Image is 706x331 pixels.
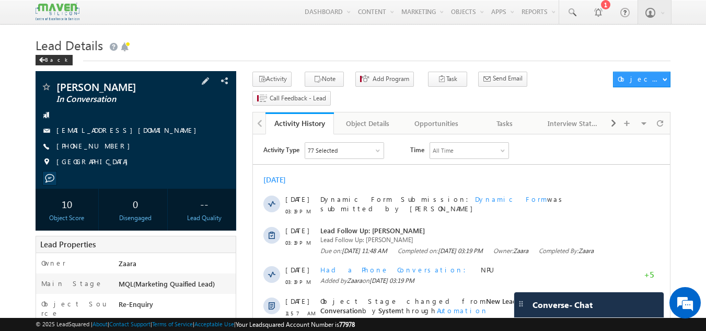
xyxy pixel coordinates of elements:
[32,162,56,172] span: [DATE]
[171,5,196,30] div: Minimize live chat window
[184,172,235,180] span: Automation
[18,55,44,69] img: d_60004797649_company_0_60004797649
[92,321,108,327] a: About
[67,92,373,101] span: Lead Follow Up: [PERSON_NAME]
[355,72,414,87] button: Add Program
[67,294,373,303] span: Added by on
[67,60,373,79] span: Dynamic Form Submission: was submitted by [PERSON_NAME]
[32,313,56,322] span: [DATE]
[32,206,64,215] span: 11:57 AM
[67,162,281,180] span: Object Stage changed from to by through
[32,264,56,273] span: [DATE]
[116,299,236,314] div: Re-Enquiry
[471,112,539,134] a: Tasks
[107,194,165,213] div: 0
[175,194,233,213] div: --
[228,131,247,140] span: NPU
[391,273,401,286] span: +5
[180,12,201,21] div: All Time
[94,142,109,150] span: Zaara
[157,8,171,24] span: Time
[479,117,530,130] div: Tasks
[391,135,401,148] span: +5
[142,257,190,271] em: Start Chat
[67,264,362,292] span: Shared him with all the program details and he will get back by [DATE]
[539,112,608,134] a: Interview Status
[67,193,373,212] span: Dynamic Form Submission: was submitted by [PERSON_NAME]
[145,245,230,255] span: Completed on:
[222,60,294,69] span: Dynamic Form
[613,72,670,87] button: Object Actions
[32,60,56,70] span: [DATE]
[493,74,523,83] span: Send Email
[548,117,598,130] div: Interview Status
[67,142,373,151] span: Added by on
[41,258,66,268] label: Owner
[67,131,219,140] span: Had a Phone Conversation
[428,72,467,87] button: Task
[236,321,355,328] span: Your Leadsquared Account Number is
[56,82,180,92] span: [PERSON_NAME]
[94,294,109,302] span: Zaara
[618,74,662,84] div: Object Actions
[175,213,233,223] div: Lead Quality
[52,8,131,24] div: Sales Activity,Program,Email Bounced,Email Link Clicked,Email Marked Spam & 72 more..
[36,54,78,63] a: Back
[67,112,134,121] span: Due on:
[373,74,409,84] span: Add Program
[194,321,234,327] a: Acceptable Use
[56,94,180,105] span: In Conversation
[14,97,191,248] textarea: Type your message and hit 'Enter'
[326,246,341,254] span: Zaara
[32,237,64,246] span: 11:57 AM
[305,72,344,87] button: Note
[32,143,64,152] span: 03:19 PM
[67,313,221,322] span: Sent email with subject
[240,112,275,121] span: Owner:
[10,8,47,24] span: Activity Type
[67,162,281,180] span: In Conversation
[54,55,176,69] div: Chat with us now
[334,112,402,134] a: Object Details
[261,246,276,254] span: Zaara
[67,225,373,234] span: Lead Follow Up: [PERSON_NAME]
[241,245,276,255] span: Owner:
[32,92,56,101] span: [DATE]
[38,194,96,213] div: 10
[233,162,264,171] span: New Lead
[222,193,294,202] span: Dynamic Form
[117,142,161,150] span: [DATE] 03:19 PM
[411,117,461,130] div: Opportunities
[478,72,527,87] button: Send Email
[10,41,44,50] div: [DATE]
[252,72,292,87] button: Activity
[145,112,230,121] span: Completed on:
[32,104,64,113] span: 03:19 PM
[339,321,355,328] span: 77978
[89,246,134,254] span: [DATE] 11:42 AM
[109,321,151,327] a: Contact Support
[125,172,148,180] span: System
[286,112,341,121] span: Completed By:
[67,101,373,110] span: Lead Follow Up: [PERSON_NAME]
[40,239,96,249] span: Lead Properties
[533,300,593,310] span: Converse - Chat
[32,72,64,82] span: 03:19 PM
[36,3,79,21] img: Custom Logo
[265,112,334,134] a: Activity History
[56,157,133,167] span: [GEOGRAPHIC_DATA]
[342,117,393,130] div: Object Details
[402,112,471,134] a: Opportunities
[67,234,373,244] span: Lead Follow Up: [PERSON_NAME]
[32,225,56,234] span: [DATE]
[117,294,162,302] span: [DATE] 11:57 AM
[286,245,341,255] span: Completed By:
[55,12,85,21] div: 77 Selected
[67,245,134,255] span: Due on:
[32,193,56,203] span: [DATE]
[36,55,73,65] div: Back
[185,246,230,254] span: [DATE] 11:57 AM
[252,91,331,106] button: Call Feedback - Lead
[152,321,193,327] a: Terms of Service
[119,259,136,268] span: Zaara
